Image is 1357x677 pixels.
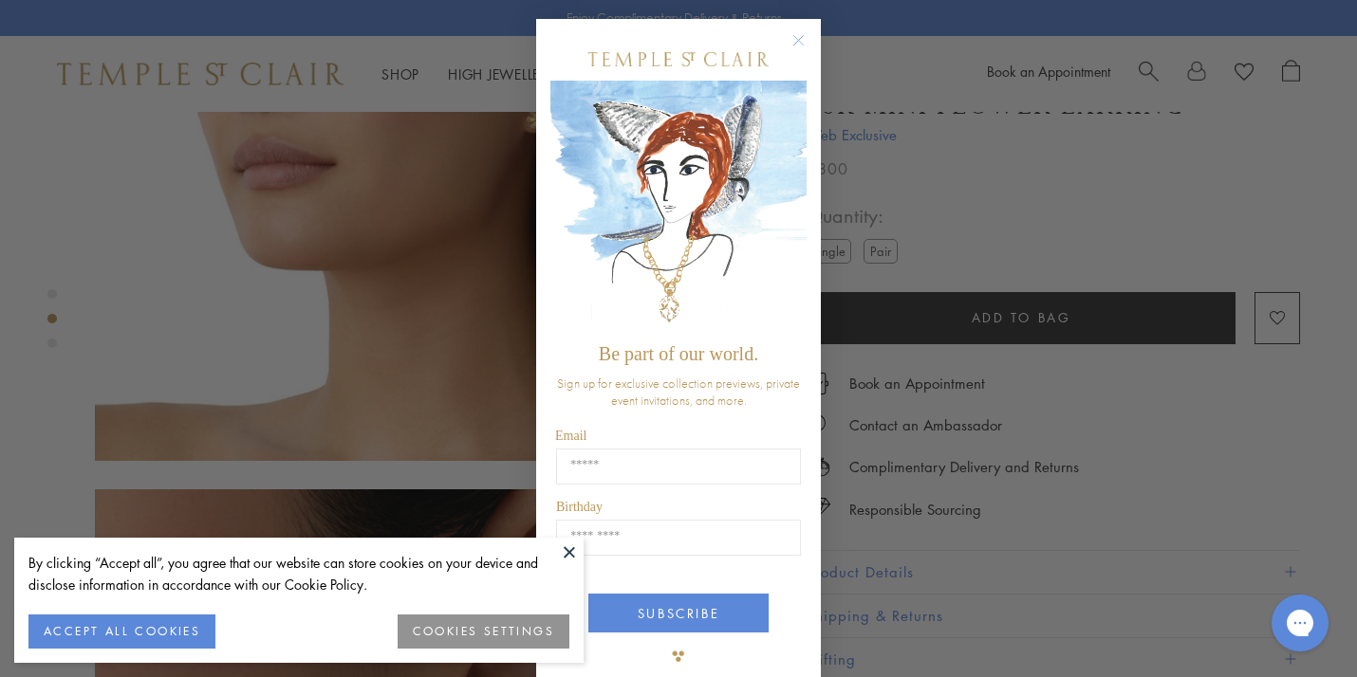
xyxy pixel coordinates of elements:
span: Be part of our world. [599,343,758,364]
input: Email [556,448,801,485]
img: c4a9eb12-d91a-4d4a-8ee0-386386f4f338.jpeg [550,81,807,334]
span: Email [555,429,586,443]
button: SUBSCRIBE [588,594,769,632]
img: TSC [660,637,697,675]
button: COOKIES SETTINGS [398,614,569,649]
iframe: Gorgias live chat messenger [1262,588,1338,658]
div: By clicking “Accept all”, you agree that our website can store cookies on your device and disclos... [28,552,569,595]
button: Close dialog [796,38,820,62]
span: Sign up for exclusive collection previews, private event invitations, and more. [557,375,800,409]
img: Temple St. Clair [588,52,769,66]
button: ACCEPT ALL COOKIES [28,614,215,649]
span: Birthday [556,500,603,514]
